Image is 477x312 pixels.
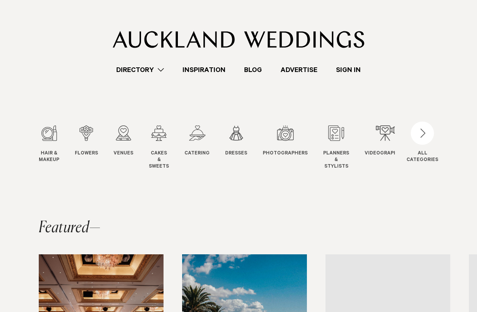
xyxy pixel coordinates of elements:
[406,125,438,162] button: ALLCATEGORIES
[184,125,210,157] a: Catering
[323,125,349,170] a: Planners & Stylists
[149,125,169,170] a: Cakes & Sweets
[75,125,98,157] a: Flowers
[263,125,308,157] a: Photographers
[107,65,173,75] a: Directory
[263,151,308,157] span: Photographers
[39,151,59,164] span: Hair & Makeup
[365,151,407,157] span: Videographers
[39,125,59,164] a: Hair & Makeup
[114,125,149,170] swiper-slide: 3 / 12
[225,125,247,157] a: Dresses
[271,65,327,75] a: Advertise
[323,151,349,170] span: Planners & Stylists
[113,31,364,48] img: Auckland Weddings Logo
[225,125,263,170] swiper-slide: 6 / 12
[114,125,133,157] a: Venues
[149,125,184,170] swiper-slide: 4 / 12
[184,151,210,157] span: Catering
[323,125,365,170] swiper-slide: 8 / 12
[149,151,169,170] span: Cakes & Sweets
[39,125,75,170] swiper-slide: 1 / 12
[235,65,271,75] a: Blog
[365,125,422,170] swiper-slide: 9 / 12
[365,125,407,157] a: Videographers
[75,125,114,170] swiper-slide: 2 / 12
[39,220,101,236] h2: Featured
[184,125,225,170] swiper-slide: 5 / 12
[327,65,370,75] a: Sign In
[263,125,323,170] swiper-slide: 7 / 12
[406,151,438,164] div: ALL CATEGORIES
[225,151,247,157] span: Dresses
[173,65,235,75] a: Inspiration
[114,151,133,157] span: Venues
[75,151,98,157] span: Flowers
